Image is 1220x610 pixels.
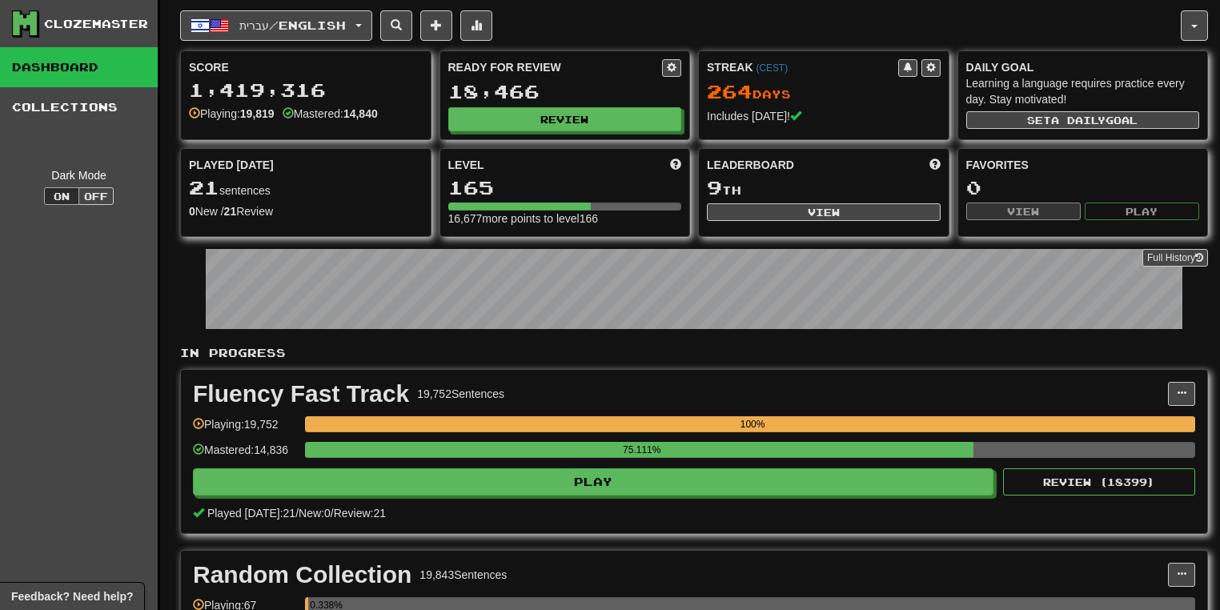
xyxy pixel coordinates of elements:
span: עברית / English [239,18,346,32]
span: New: 0 [299,507,331,520]
div: Ready for Review [448,59,663,75]
span: / [295,507,299,520]
div: Mastered: [283,106,378,122]
div: Streak [707,59,898,75]
div: 16,677 more points to level 166 [448,211,682,227]
div: Mastered: 14,836 [193,442,297,468]
span: Leaderboard [707,157,794,173]
div: Fluency Fast Track [193,382,409,406]
strong: 21 [224,205,237,218]
div: Dark Mode [12,167,146,183]
button: Seta dailygoal [966,111,1200,129]
button: Play [1085,203,1199,220]
span: Level [448,157,484,173]
div: Favorites [966,157,1200,173]
p: In Progress [180,345,1208,361]
span: Review: 21 [334,507,386,520]
button: Review [448,107,682,131]
button: Play [193,468,993,496]
div: Playing: 19,752 [193,416,297,443]
button: Add sentence to collection [420,10,452,41]
button: More stats [460,10,492,41]
div: Score [189,59,423,75]
div: Playing: [189,106,275,122]
div: sentences [189,178,423,199]
span: Played [DATE]: 21 [207,507,295,520]
div: Daily Goal [966,59,1200,75]
span: Open feedback widget [11,588,133,604]
button: View [707,203,941,221]
button: עברית/English [180,10,372,41]
div: Random Collection [193,563,411,587]
span: 264 [707,80,752,102]
div: Learning a language requires practice every day. Stay motivated! [966,75,1200,107]
span: Played [DATE] [189,157,274,173]
span: 21 [189,176,219,199]
strong: 14,840 [343,107,378,120]
button: On [44,187,79,205]
span: / [331,507,334,520]
a: Full History [1142,249,1208,267]
button: Search sentences [380,10,412,41]
div: 0 [966,178,1200,198]
div: 1,419,316 [189,80,423,100]
div: Clozemaster [44,16,148,32]
button: Off [78,187,114,205]
div: 18,466 [448,82,682,102]
span: Score more points to level up [670,157,681,173]
div: New / Review [189,203,423,219]
div: 75.111% [310,442,973,458]
button: Review (18399) [1003,468,1195,496]
div: 100% [310,416,1195,432]
button: View [966,203,1081,220]
strong: 19,819 [240,107,275,120]
strong: 0 [189,205,195,218]
div: Includes [DATE]! [707,108,941,124]
span: This week in points, UTC [929,157,941,173]
div: 19,843 Sentences [419,567,507,583]
a: (CEST) [756,62,788,74]
div: Day s [707,82,941,102]
span: a daily [1051,114,1106,126]
span: 9 [707,176,722,199]
div: 19,752 Sentences [417,386,504,402]
div: th [707,178,941,199]
div: 165 [448,178,682,198]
